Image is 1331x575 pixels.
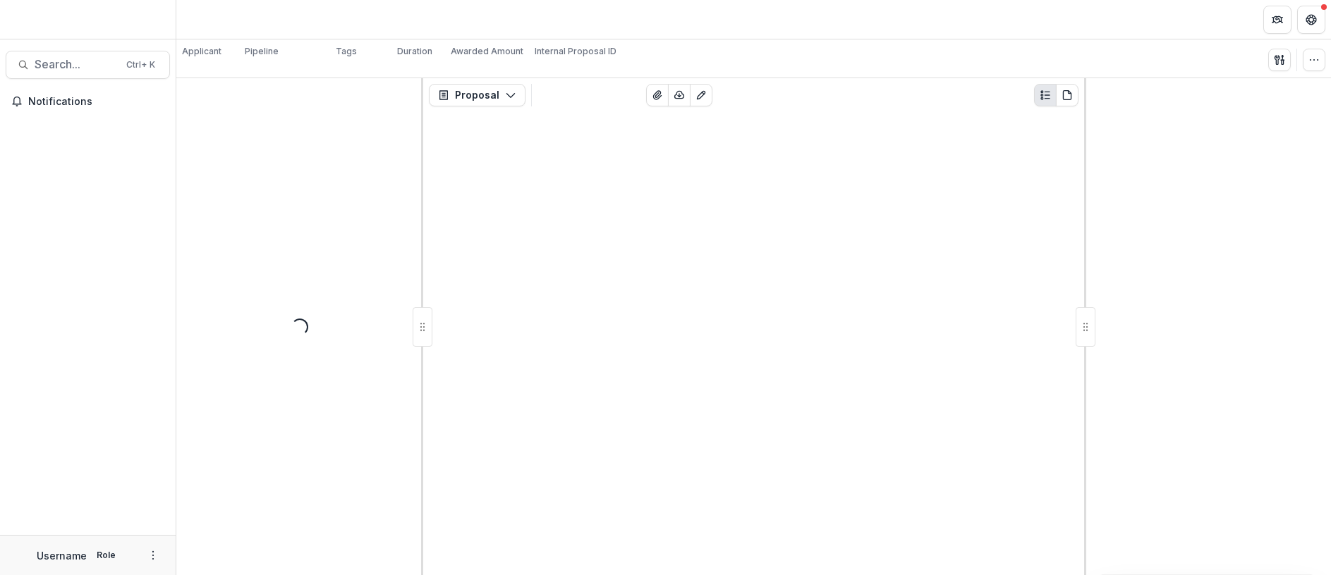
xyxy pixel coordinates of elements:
[123,57,158,73] div: Ctrl + K
[690,84,712,106] button: Edit as form
[646,84,669,106] button: View Attached Files
[429,84,525,106] button: Proposal
[1263,6,1292,34] button: Partners
[6,51,170,79] button: Search...
[336,45,357,58] p: Tags
[182,45,221,58] p: Applicant
[397,45,432,58] p: Duration
[1034,84,1057,106] button: Plaintext view
[451,45,523,58] p: Awarded Amount
[245,45,279,58] p: Pipeline
[28,96,164,108] span: Notifications
[1056,84,1078,106] button: PDF view
[92,549,120,562] p: Role
[6,90,170,113] button: Notifications
[35,58,118,71] span: Search...
[145,547,162,564] button: More
[535,45,616,58] p: Internal Proposal ID
[37,548,87,563] p: Username
[1297,6,1325,34] button: Get Help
